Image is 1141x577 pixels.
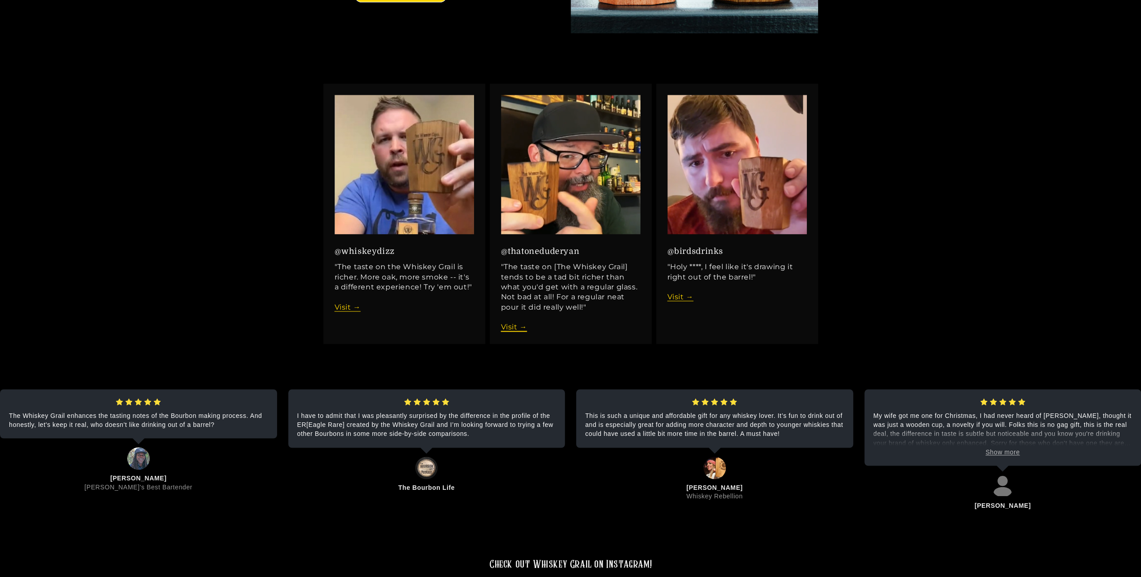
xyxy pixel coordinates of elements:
p: "The taste on [The Whiskey Grail] tends to be a tad bit richer than what you'd get with a regular... [501,262,640,333]
p: Whiskey Rebellion [686,492,743,501]
p: I have to admit that I was pleasantly surprised by the difference in the profile of the ER[Eagle ... [297,411,556,439]
h3: @birdsdrinks [667,245,807,257]
p: [PERSON_NAME]'s Best Bartender [85,483,192,492]
h3: @thatoneduderyan [501,245,640,257]
a: Visit → [667,293,694,301]
p: "Holy ****, I feel like it's drawing it right out of the barrel!" [667,262,807,302]
img: Sidney Lance _image [127,447,150,470]
p: [PERSON_NAME] [110,474,166,483]
p: The Bourbon Life [398,484,455,493]
img: The Bourbon Life_image [415,457,438,479]
a: Visit → [501,323,527,331]
p: [PERSON_NAME] [975,502,1031,510]
a: Visit → [335,303,361,311]
p: This is such a unique and affordable gift for any whiskey lover. It’s fun to drink out of and is ... [585,411,844,439]
p: My wife got me one for Christmas, I had never heard of [PERSON_NAME], thought it was just a woode... [873,411,1132,448]
h3: @whiskeydizz [335,245,474,257]
p: "The taste on the Whiskey Grail is richer. More oak, more smoke -- it's a different experience! T... [335,262,474,312]
p: [PERSON_NAME] [686,484,743,493]
p: The Whiskey Grail enhances the tasting notes of the Bourbon making process. And honestly, let's k... [9,411,268,430]
span: Show more [985,448,1020,456]
img: Nichole_image [703,457,726,479]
